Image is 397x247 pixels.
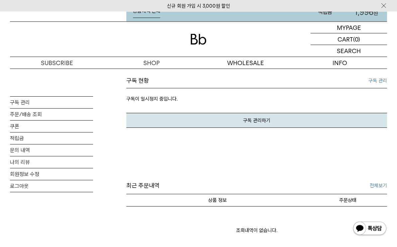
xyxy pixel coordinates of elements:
a: 적립금 [10,132,93,144]
th: 상품명/옵션 [126,194,309,206]
th: 주문상태 [309,194,387,206]
a: SHOP [104,57,199,69]
a: 로그아웃 [10,180,93,192]
a: MYPAGE [311,22,387,34]
a: 구독 관리 [368,77,387,85]
a: 구독 관리 [10,97,93,108]
p: CART [337,34,353,45]
span: 최근 주문내역 [126,181,160,191]
a: 신규 회원 가입 시 3,000원 할인 [167,3,230,9]
a: SUBSCRIBE [10,57,104,69]
h3: 구독 현황 [126,77,149,85]
p: 구독이 일시정지 중입니다. [126,89,387,113]
a: 문의 내역 [10,144,93,156]
img: 로고 [191,34,206,45]
p: INFO [293,57,387,69]
p: MYPAGE [337,22,361,33]
a: 나의 리뷰 [10,156,93,168]
a: 구독 관리하기 [126,113,387,128]
a: CART (0) [311,34,387,45]
a: 회원정보 수정 [10,168,93,180]
a: 주문/배송 조회 [10,109,93,120]
p: (0) [353,34,360,45]
img: 카카오톡 채널 1:1 채팅 버튼 [352,221,387,237]
a: 쿠폰 [10,121,93,132]
a: 전체보기 [370,182,387,190]
p: SEARCH [337,45,361,57]
p: WHOLESALE [198,57,293,69]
